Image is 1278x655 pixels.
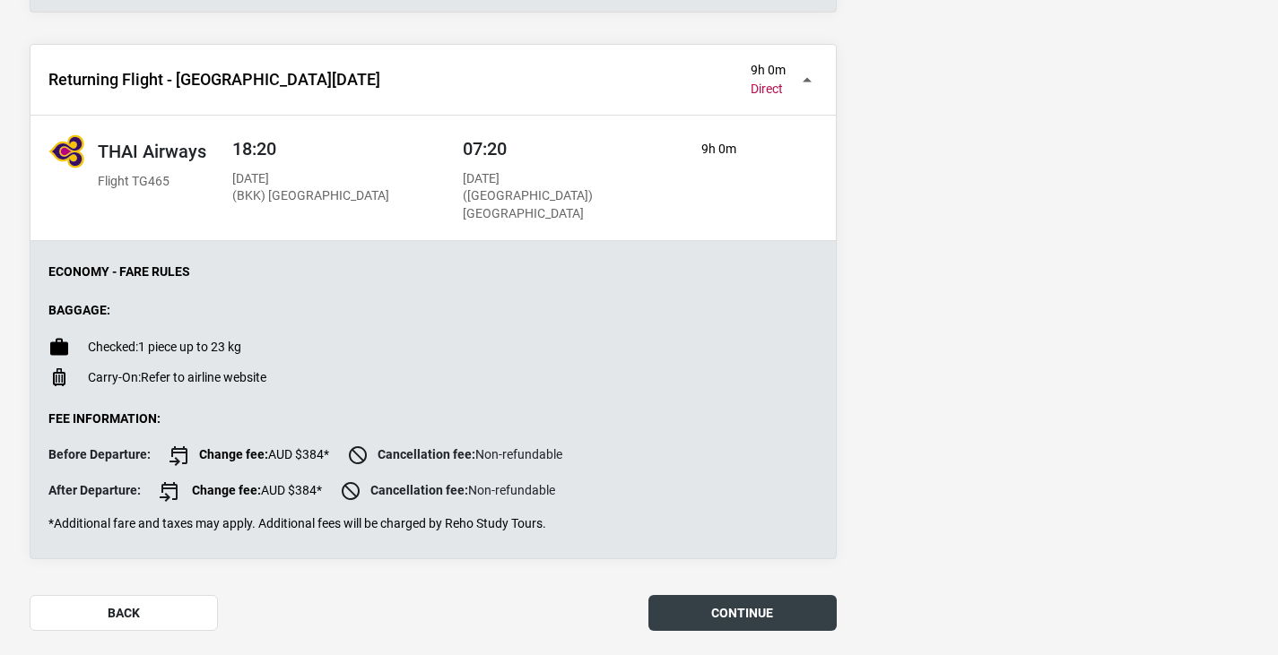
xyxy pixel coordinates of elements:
[30,45,836,116] button: Returning Flight - [GEOGRAPHIC_DATA][DATE] 9h 0m Direct
[169,444,329,466] span: AUD $384*
[30,595,218,631] button: back
[48,447,151,461] strong: Before Departure:
[48,303,110,317] strong: Baggage:
[48,134,84,169] img: THAI Airways
[701,141,787,159] p: 9h 0m
[340,480,555,502] span: Non-refundable
[648,595,837,631] button: continue
[232,138,276,159] span: 18:20
[378,446,475,461] strong: Cancellation fee:
[88,370,141,384] span: Carry-On:
[751,82,783,97] span: Direct
[199,446,268,461] strong: Change fee:
[48,264,818,280] p: Economy - Fare Rules
[463,170,666,188] p: [DATE]
[48,411,161,426] strong: Fee Information:
[347,444,562,466] span: Non-refundable
[88,370,266,385] p: Refer to airline website
[192,482,261,496] strong: Change fee:
[751,63,786,78] p: 9h 0m
[88,340,241,355] p: 1 piece up to 23 kg
[98,173,206,191] p: Flight TG465
[48,70,380,90] h2: Returning Flight - [GEOGRAPHIC_DATA][DATE]
[232,187,389,205] p: (BKK) [GEOGRAPHIC_DATA]
[370,482,468,496] strong: Cancellation fee:
[88,340,138,354] span: Checked:
[232,170,389,188] p: [DATE]
[48,516,818,531] p: *Additional fare and taxes may apply. Additional fees will be charged by Reho Study Tours.
[98,141,206,162] h2: THAI Airways
[463,187,666,222] p: ([GEOGRAPHIC_DATA]) [GEOGRAPHIC_DATA]
[463,138,507,159] span: 07:20
[48,483,141,497] strong: After Departure:
[159,480,322,502] span: AUD $384*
